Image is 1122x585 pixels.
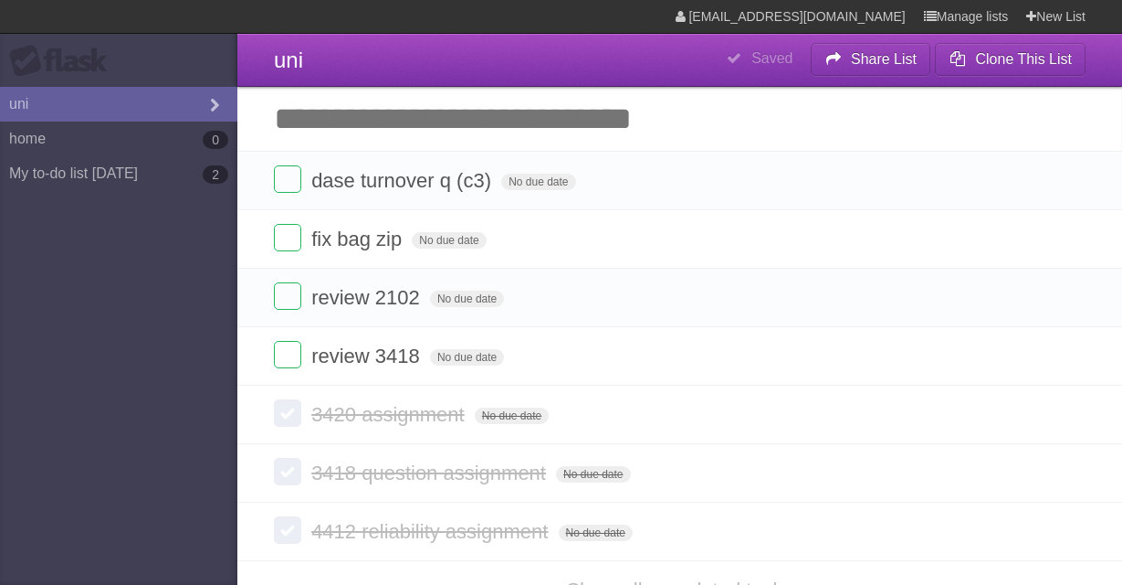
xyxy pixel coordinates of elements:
b: Saved [751,50,792,66]
label: Done [274,224,301,251]
span: 4412 reliability assignment [311,520,552,543]
span: No due date [430,291,504,307]
span: No due date [559,525,633,541]
button: Clone This List [935,43,1085,76]
label: Done [274,399,301,427]
span: No due date [412,232,486,249]
label: Done [274,341,301,368]
b: 0 [203,131,228,149]
span: No due date [556,466,630,483]
span: No due date [430,349,504,366]
div: Flask [9,45,119,78]
span: dase turnover q (c3) [311,169,496,192]
span: fix bag zip [311,228,406,250]
label: Done [274,282,301,310]
span: No due date [501,174,575,190]
b: 2 [203,165,228,184]
label: Done [274,165,301,193]
span: review 2102 [311,286,425,309]
label: Done [274,458,301,485]
button: Share List [811,43,931,76]
b: Share List [851,51,917,67]
b: Clone This List [975,51,1072,67]
span: review 3418 [311,345,425,367]
span: No due date [475,408,549,424]
label: Done [274,516,301,544]
span: uni [274,48,303,72]
span: 3418 question assignment [311,462,551,484]
span: 3420 assignment [311,403,469,426]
